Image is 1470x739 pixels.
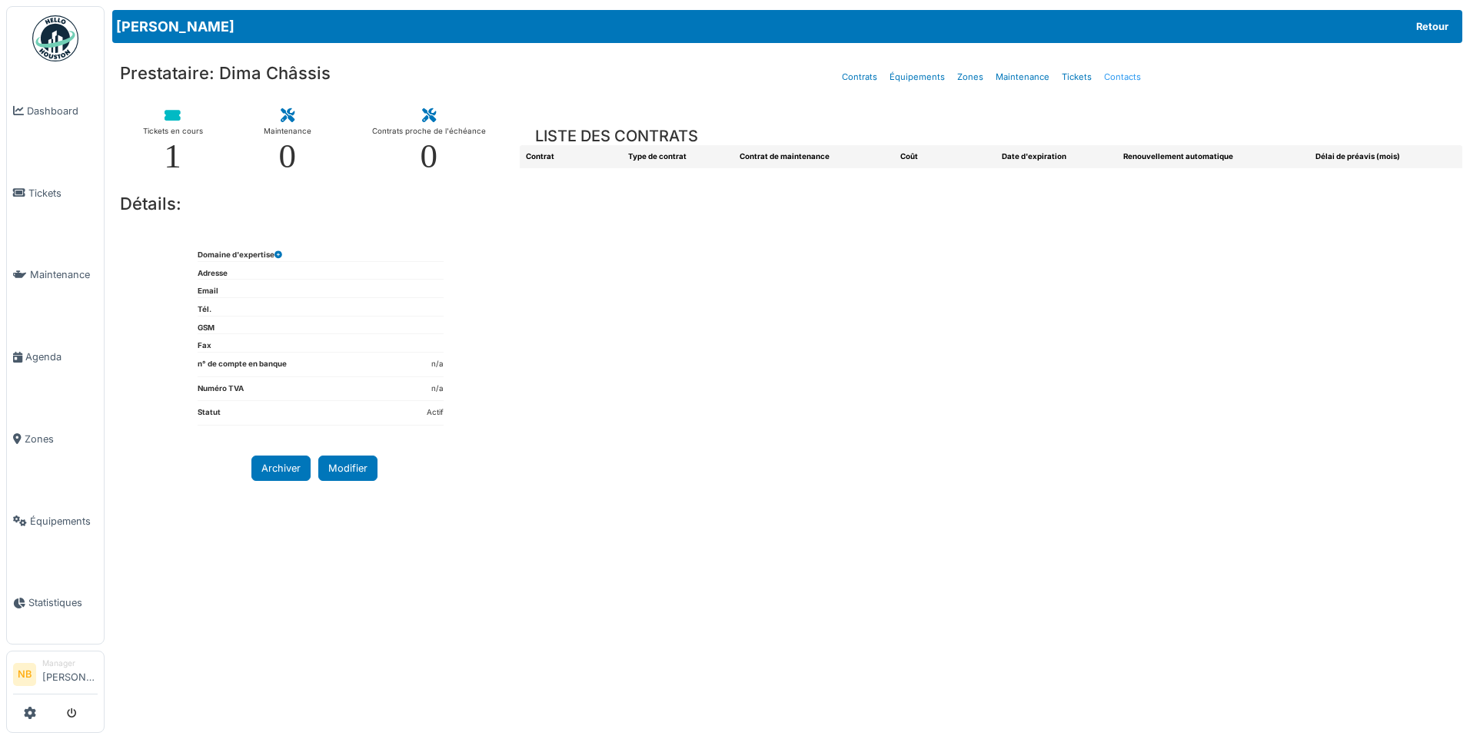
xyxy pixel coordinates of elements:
th: Renouvellement automatique [1117,145,1309,169]
dt: Adresse [198,268,228,280]
a: Maintenance 0 [251,97,324,185]
dt: GSM [198,323,215,334]
a: Archiver [251,456,311,481]
span: Tickets [28,186,98,200]
h3: LISTE DES CONTRATS [535,127,698,145]
a: Maintenance [7,234,104,316]
dt: Fax [198,340,211,352]
span: Agenda [25,350,98,364]
h3: Détails: [112,186,516,221]
span: Maintenance [30,267,98,282]
a: Équipements [883,59,951,95]
th: Contrat [520,145,621,169]
th: Délai de préavis (mois) [1309,145,1462,169]
button: Modifier [318,456,377,481]
a: Agenda [7,316,104,398]
a: Tickets [7,152,104,234]
dt: n° de compte en banque [198,359,287,376]
a: Retour [1406,14,1458,39]
a: Maintenance [989,59,1056,95]
a: NB Manager[PERSON_NAME] [13,658,98,694]
th: Date d'expiration [996,145,1117,169]
li: NB [13,663,36,686]
dt: Tél. [198,304,211,316]
div: 1 [164,139,181,174]
div: 0 [278,139,296,174]
a: Contrats proche de l'échéance 0 [360,97,498,185]
dt: Numéro TVA [198,383,244,401]
a: Équipements [7,480,104,562]
a: Zones [7,398,104,480]
a: Tickets [1056,59,1098,95]
dd: n/a [431,383,444,395]
img: Badge_color-CXgf-gQk.svg [32,15,78,61]
dt: Domaine d'expertise [198,250,282,261]
div: Maintenance [264,124,311,139]
dt: Statut [198,407,221,425]
a: Dashboard [7,70,104,152]
span: Dashboard [27,104,98,118]
div: 0 [420,139,437,174]
span: Zones [25,432,98,446]
dd: Actif [427,407,444,419]
th: Contrat de maintenance [733,145,895,169]
th: Coût [894,145,996,169]
div: [PERSON_NAME] [112,10,1462,43]
div: Manager [42,658,98,669]
dd: n/a [431,359,444,370]
a: Zones [951,59,989,95]
a: Contrats [836,59,883,95]
a: Tickets en cours 1 [131,97,215,185]
th: Type de contrat [622,145,733,169]
dt: Email [198,286,218,297]
span: Équipements [30,514,98,529]
div: Tickets en cours [143,124,203,139]
h3: Prestataire: Dima Châssis [112,55,516,91]
li: [PERSON_NAME] [42,658,98,691]
a: Statistiques [7,562,104,645]
a: Contacts [1098,59,1147,95]
div: Contrats proche de l'échéance [372,124,486,139]
span: Statistiques [28,595,98,610]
